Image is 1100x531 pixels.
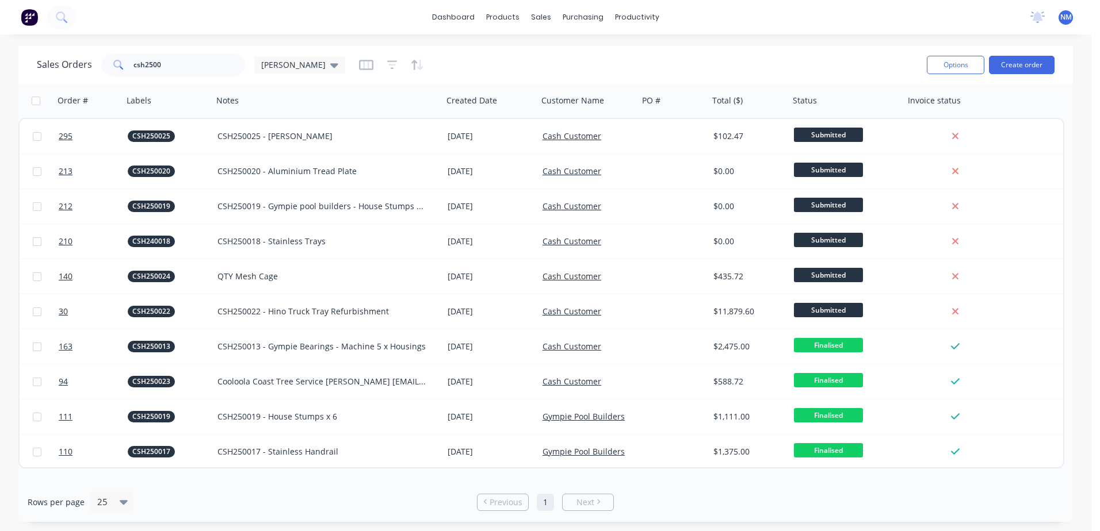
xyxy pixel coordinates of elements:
button: CSH250017 [128,446,175,457]
span: 111 [59,411,72,422]
div: $0.00 [713,236,781,247]
span: 295 [59,130,72,142]
div: products [480,9,525,26]
a: 94 [59,364,128,399]
div: CSH250019 - House Stumps x 6 [217,411,427,422]
div: [DATE] [448,341,533,352]
div: CSH250013 - Gympie Bearings - Machine 5 x Housings [217,341,427,352]
div: $435.72 [713,271,781,282]
button: CSH250022 [128,306,175,317]
a: 210 [59,224,128,259]
div: productivity [609,9,665,26]
span: CSH250019 [132,411,170,422]
div: Labels [127,95,151,106]
a: Cash Customer [543,271,601,282]
a: Cash Customer [543,201,601,211]
a: 213 [59,154,128,188]
a: Cash Customer [543,306,601,317]
button: CSH250019 [128,411,175,422]
div: CSH250025 - [PERSON_NAME] [217,130,427,142]
div: PO # [642,95,660,106]
a: Page 1 is your current page [537,494,554,511]
div: sales [525,9,557,26]
div: Customer Name [541,95,604,106]
span: Submitted [794,198,863,212]
div: $2,475.00 [713,341,781,352]
span: 212 [59,201,72,212]
a: Gympie Pool Builders [543,446,625,457]
div: [DATE] [448,236,533,247]
span: CSH250019 [132,201,170,212]
div: $0.00 [713,166,781,177]
span: 163 [59,341,72,352]
a: Next page [563,497,613,508]
span: Next [576,497,594,508]
div: $1,375.00 [713,446,781,457]
span: Previous [490,497,522,508]
div: [DATE] [448,411,533,422]
span: [PERSON_NAME] [261,59,326,71]
span: Submitted [794,303,863,317]
div: [DATE] [448,166,533,177]
span: NM [1060,12,1072,22]
a: 140 [59,259,128,294]
button: Options [927,56,984,74]
a: Gympie Pool Builders [543,411,625,422]
a: 30 [59,294,128,329]
div: Cooloola Coast Tree Service [PERSON_NAME] [EMAIL_ADDRESS][DOMAIN_NAME] CSH250023 - Repair Chipper... [217,376,427,387]
a: Cash Customer [543,341,601,352]
span: CSH250013 [132,341,170,352]
a: Cash Customer [543,166,601,176]
ul: Pagination [472,494,618,511]
span: CSH250025 [132,130,170,142]
div: [DATE] [448,130,533,142]
div: [DATE] [448,376,533,387]
div: Order # [58,95,88,106]
div: Status [793,95,817,106]
button: CSH250019 [128,201,175,212]
div: QTY Mesh Cage [217,271,427,282]
span: CSH250022 [132,306,170,317]
button: CSH250025 [128,130,175,142]
div: $11,879.60 [713,306,781,317]
img: Factory [21,9,38,26]
div: CSH250019 - Gympie pool builders - House Stumps QTY 6 [217,201,427,212]
span: Finalised [794,373,863,387]
button: Create order [989,56,1055,74]
span: 30 [59,306,68,317]
span: 94 [59,376,68,387]
div: [DATE] [448,306,533,317]
a: 163 [59,329,128,364]
div: $588.72 [713,376,781,387]
span: 210 [59,236,72,247]
div: CSH250018 - Stainless Trays [217,236,427,247]
div: [DATE] [448,271,533,282]
a: Cash Customer [543,236,601,247]
button: CSH250023 [128,376,175,387]
div: [DATE] [448,201,533,212]
div: Total ($) [712,95,743,106]
button: CSH250024 [128,271,175,282]
a: 111 [59,399,128,434]
span: 110 [59,446,72,457]
span: CSH250024 [132,271,170,282]
button: CSH250013 [128,341,175,352]
span: CSH250017 [132,446,170,457]
span: Rows per page [28,497,85,508]
h1: Sales Orders [37,59,92,70]
span: Submitted [794,163,863,177]
a: Cash Customer [543,376,601,387]
input: Search... [133,53,246,76]
span: CSH240018 [132,236,170,247]
div: CSH250022 - Hino Truck Tray Refurbishment [217,306,427,317]
a: 212 [59,189,128,224]
div: [DATE] [448,446,533,457]
span: Finalised [794,338,863,352]
div: $102.47 [713,130,781,142]
span: Submitted [794,128,863,142]
span: Submitted [794,268,863,282]
a: 295 [59,119,128,153]
button: CSH250020 [128,166,175,177]
span: CSH250023 [132,376,170,387]
div: purchasing [557,9,609,26]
